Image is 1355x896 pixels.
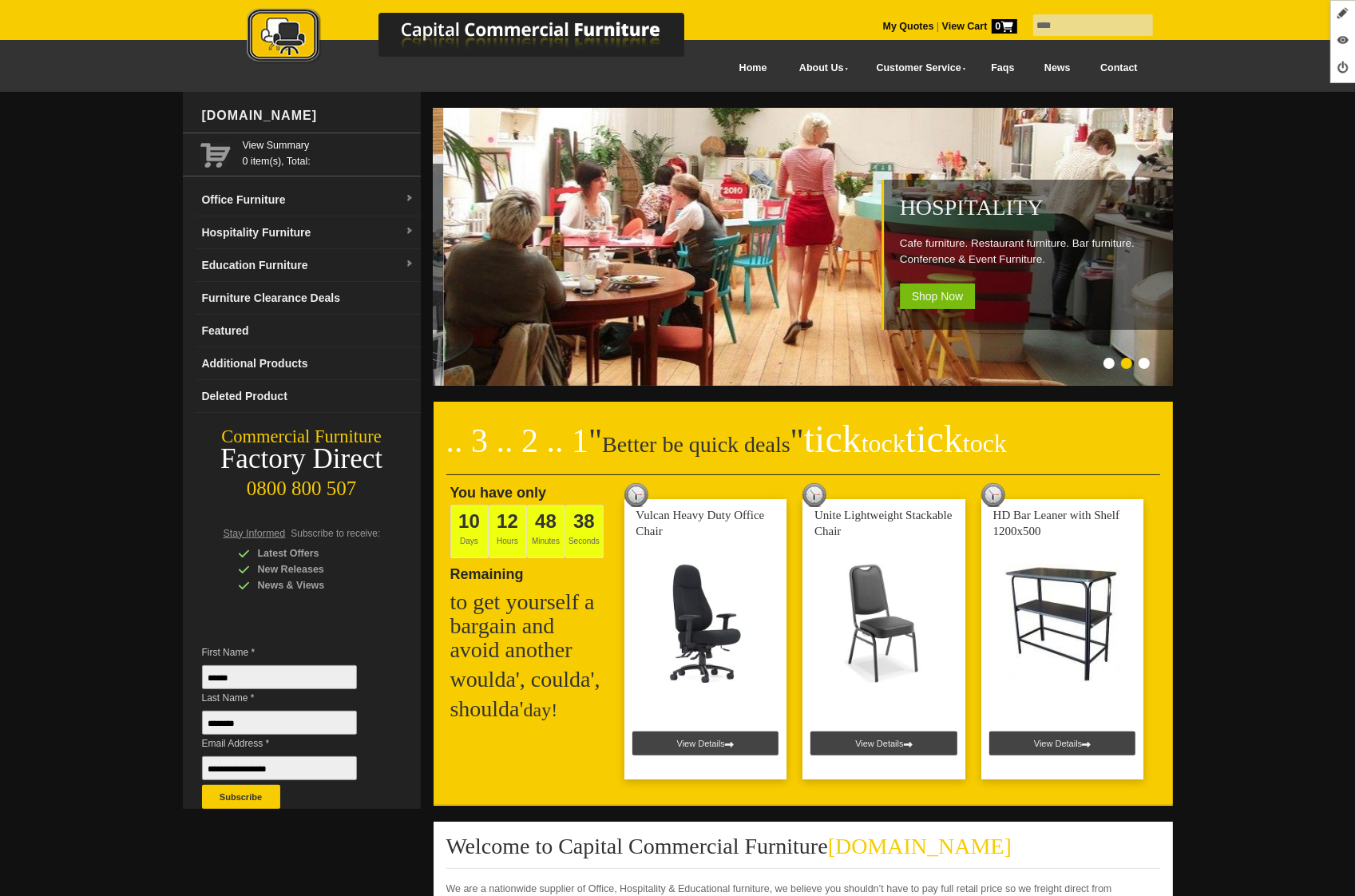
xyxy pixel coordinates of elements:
[446,835,1160,869] h2: Welcome to Capital Commercial Furniture
[202,711,357,735] input: Last Name *
[588,422,602,459] span: "
[524,700,558,720] span: day!
[573,510,595,532] span: 38
[202,785,280,809] button: Subscribe
[450,590,610,662] h2: to get yourself a bargain and avoid another
[202,735,381,751] span: Email Address *
[450,668,610,692] h2: woulda', coulda',
[624,483,648,507] img: tick tock deal clock
[900,283,976,309] span: Shop Now
[535,510,557,532] span: 48
[238,577,390,593] div: News & Views
[405,194,414,204] img: dropdown
[782,50,858,86] a: About Us
[1085,50,1152,86] a: Contact
[183,470,421,500] div: 0800 800 507
[1139,358,1150,369] li: Page dot 3
[202,690,381,706] span: Last Name *
[224,528,286,539] span: Stay Informed
[443,108,1186,386] img: Hospitality
[828,834,1012,858] span: [DOMAIN_NAME]
[196,315,421,347] a: Featured
[183,426,421,448] div: Commercial Furniture
[202,756,357,780] input: Email Address *
[939,21,1016,32] a: View Cart0
[291,528,380,539] span: Subscribe to receive:
[804,418,1007,460] span: tick tick
[160,180,435,204] h1: Office Furniture
[790,422,1007,459] span: "
[900,196,1175,220] h2: Hospitality
[942,21,1017,32] strong: View Cart
[243,137,414,167] span: 0 item(s), Total:
[458,510,480,532] span: 10
[196,216,421,249] a: Hospitality Furnituredropdown
[203,8,762,71] a: Capital Commercial Furniture Logo
[450,560,524,582] span: Remaining
[243,137,414,153] a: View Summary
[527,505,565,558] span: Minutes
[977,50,1030,86] a: Faqs
[992,19,1017,34] span: 0
[497,510,518,532] span: 12
[1103,358,1115,369] li: Page dot 1
[883,21,934,32] a: My Quotes
[196,380,421,413] a: Deleted Product
[196,92,421,140] div: [DOMAIN_NAME]
[203,8,762,66] img: Capital Commercial Furniture Logo
[862,429,905,458] span: tock
[1121,358,1132,369] li: Page dot 2
[450,485,547,501] span: You have only
[900,236,1175,268] p: Cafe furniture. Restaurant furniture. Bar furniture. Conference & Event Furniture.
[202,665,357,689] input: First Name *
[160,220,435,268] p: Buy individually or use our quote builder for discounts on multiple units through to bulk office ...
[565,505,604,558] span: Seconds
[196,184,421,216] a: Office Furnituredropdown
[405,227,414,236] img: dropdown
[238,561,390,577] div: New Releases
[1029,50,1085,86] a: News
[963,429,1007,458] span: tock
[238,545,390,561] div: Latest Offers
[446,427,1160,475] h2: Better be quick deals
[196,347,421,380] a: Additional Products
[443,377,1186,388] a: Hospitality Cafe furniture. Restaurant furniture. Bar furniture. Conference & Event Furniture. Sh...
[196,282,421,315] a: Furniture Clearance Deals
[981,483,1005,507] img: tick tock deal clock
[489,505,527,558] span: Hours
[446,422,589,459] span: .. 3 .. 2 .. 1
[183,448,421,470] div: Factory Direct
[802,483,826,507] img: tick tock deal clock
[858,50,976,86] a: Customer Service
[450,505,489,558] span: Days
[196,249,421,282] a: Education Furnituredropdown
[450,697,610,722] h2: shoulda'
[202,644,381,660] span: First Name *
[405,260,414,269] img: dropdown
